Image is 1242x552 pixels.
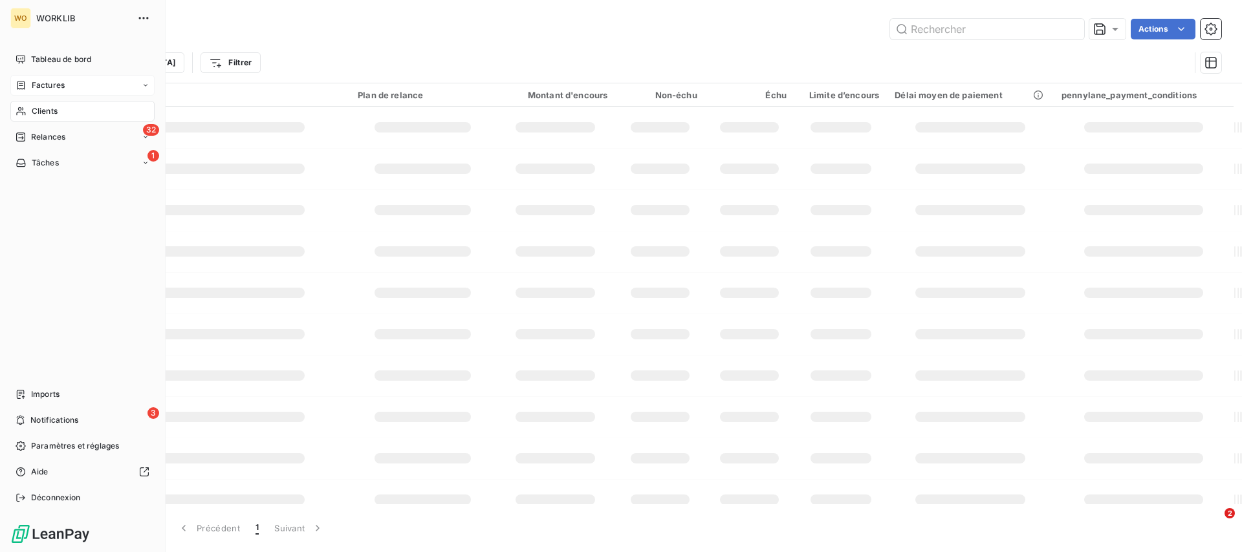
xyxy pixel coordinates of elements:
span: Aide [31,466,49,478]
span: Factures [32,80,65,91]
span: Clients [32,105,58,117]
span: Tâches [32,157,59,169]
span: Imports [31,388,60,400]
span: 1 [147,150,159,162]
span: 2 [1225,508,1235,518]
div: Montant d'encours [503,90,607,100]
a: Aide [10,462,155,482]
span: Déconnexion [31,492,81,504]
div: Non-échu [623,90,697,100]
button: Suivant [267,515,332,542]
button: 1 [248,515,267,542]
button: Précédent [169,515,248,542]
iframe: Intercom live chat [1198,508,1229,539]
img: Logo LeanPay [10,524,91,544]
span: 3 [147,407,159,419]
span: WORKLIB [36,13,129,23]
span: Notifications [30,414,78,426]
input: Rechercher [890,19,1084,39]
div: WO [10,8,31,28]
div: Limite d’encours [802,90,879,100]
span: Tableau de bord [31,54,91,65]
div: Échu [713,90,787,100]
span: Paramètres et réglages [31,440,119,452]
div: pennylane_payment_conditions [1062,90,1226,100]
span: 1 [256,522,259,535]
button: Filtrer [201,52,260,73]
div: Plan de relance [358,90,488,100]
span: 32 [143,124,159,136]
div: Délai moyen de paiement [895,90,1046,100]
button: Actions [1131,19,1195,39]
span: Relances [31,131,65,143]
